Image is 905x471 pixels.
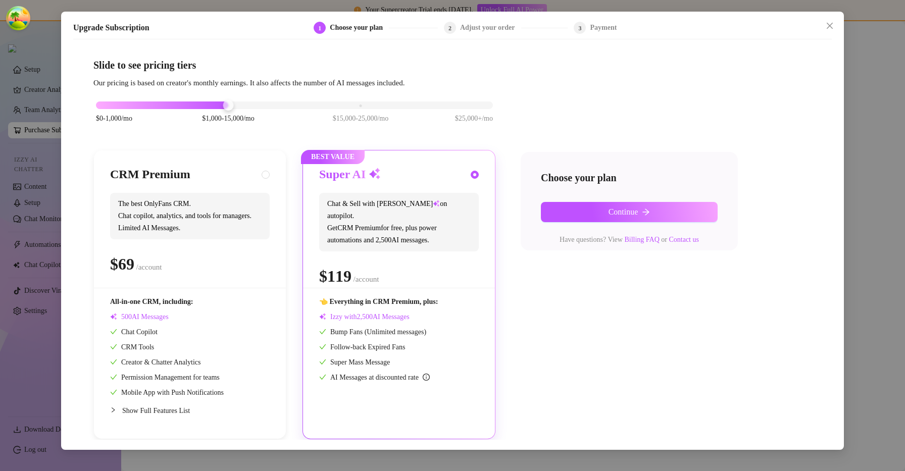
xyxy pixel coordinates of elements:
[541,171,718,185] h4: Choose your plan
[110,374,220,381] span: Permission Management for teams
[319,328,426,336] span: Bump Fans (Unlimited messages)
[8,8,28,28] button: Open Tanstack query devtools
[455,113,493,124] span: $25,000+/mo
[110,255,134,273] span: $
[96,113,132,124] span: $0-1,000/mo
[319,343,326,350] span: check
[319,328,326,335] span: check
[423,374,430,381] span: info-circle
[609,207,638,217] span: Continue
[319,298,438,305] span: 👈 Everything in CRM Premium, plus:
[110,343,117,350] span: check
[110,298,193,305] span: All-in-one CRM, including:
[110,313,169,321] span: AI Messages
[110,328,117,335] span: check
[318,25,321,32] span: 1
[110,167,190,183] h3: CRM Premium
[319,313,410,321] span: Izzy with AI Messages
[319,193,479,251] span: Chat & Sell with [PERSON_NAME] on autopilot. Get CRM Premium for free, plus power automations and...
[110,407,116,413] span: collapsed
[110,374,117,381] span: check
[122,407,190,414] span: Show Full Features List
[110,398,270,423] div: Show Full Features List
[578,25,581,32] span: 3
[301,150,365,164] span: BEST VALUE
[110,343,154,351] span: CRM Tools
[110,389,224,396] span: Mobile App with Push Notifications
[110,389,117,396] span: check
[642,208,650,216] span: arrow-right
[110,328,158,336] span: Chat Copilot
[319,358,326,365] span: check
[319,343,406,351] span: Follow-back Expired Fans
[110,193,270,239] span: The best OnlyFans CRM. Chat copilot, analytics, and tools for managers. Limited AI Messages.
[590,22,617,34] div: Payment
[354,275,379,283] span: /account
[448,25,451,32] span: 2
[319,167,381,183] h3: Super AI
[202,113,254,124] span: $1,000-15,000/mo
[669,236,699,243] a: Contact us
[624,236,659,243] a: Billing FAQ
[822,22,838,30] span: Close
[822,18,838,34] button: Close
[330,22,389,34] div: Choose your plan
[110,358,200,366] span: Creator & Chatter Analytics
[73,22,149,34] h5: Upgrade Subscription
[136,263,162,271] span: /account
[541,202,718,222] button: Continuearrow-right
[460,22,521,34] div: Adjust your order
[560,236,699,243] span: Have questions? View or
[319,374,326,381] span: check
[330,374,430,381] span: AI Messages at discounted rate
[110,358,117,365] span: check
[93,58,812,72] h4: Slide to see pricing tiers
[826,22,834,30] span: close
[93,79,405,87] span: Our pricing is based on creator's monthly earnings. It also affects the number of AI messages inc...
[319,267,351,285] span: $
[333,113,388,124] span: $15,000-25,000/mo
[319,358,390,366] span: Super Mass Message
